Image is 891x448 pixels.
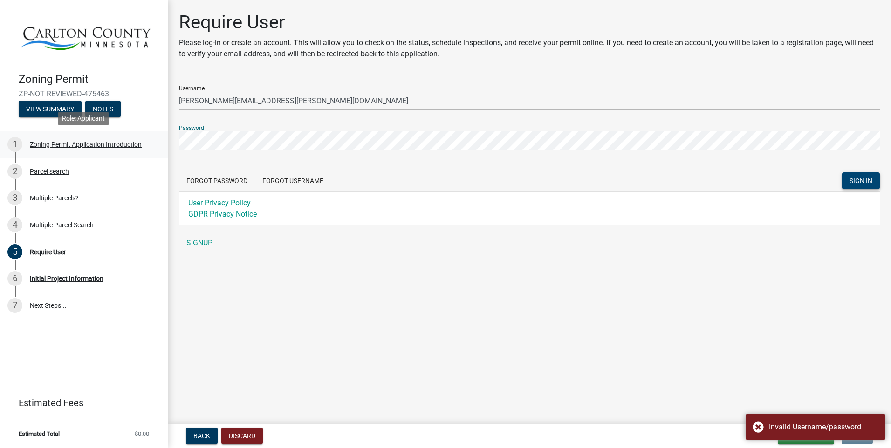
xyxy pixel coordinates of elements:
div: 5 [7,244,22,259]
button: SIGN IN [842,172,880,189]
span: SIGN IN [850,177,872,184]
div: Require User [30,249,66,255]
div: Zoning Permit Application Introduction [30,141,142,148]
div: Invalid Username/password [769,421,878,433]
wm-modal-confirm: Notes [85,106,121,114]
div: 6 [7,271,22,286]
span: $0.00 [135,431,149,437]
div: 3 [7,190,22,205]
button: Forgot Username [255,172,331,189]
div: Multiple Parcels? [30,195,79,201]
div: 7 [7,298,22,313]
a: GDPR Privacy Notice [188,210,257,218]
div: 1 [7,137,22,152]
div: 2 [7,164,22,179]
div: 4 [7,217,22,232]
a: SIGNUP [179,234,880,252]
span: Estimated Total [19,431,60,437]
div: Parcel search [30,168,69,175]
div: Role: Applicant [58,112,109,125]
div: Multiple Parcel Search [30,222,94,228]
button: Notes [85,101,121,117]
button: Discard [221,428,263,444]
span: ZP-NOT REVIEWED-475463 [19,89,149,98]
wm-modal-confirm: Summary [19,106,82,114]
button: Back [186,428,218,444]
button: Forgot Password [179,172,255,189]
a: User Privacy Policy [188,198,251,207]
h4: Zoning Permit [19,73,160,86]
span: Back [193,432,210,440]
div: Initial Project Information [30,275,103,282]
p: Please log-in or create an account. This will allow you to check on the status, schedule inspecti... [179,37,880,60]
a: Estimated Fees [7,394,153,412]
button: View Summary [19,101,82,117]
h1: Require User [179,11,880,34]
img: Carlton County, Minnesota [19,10,153,63]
